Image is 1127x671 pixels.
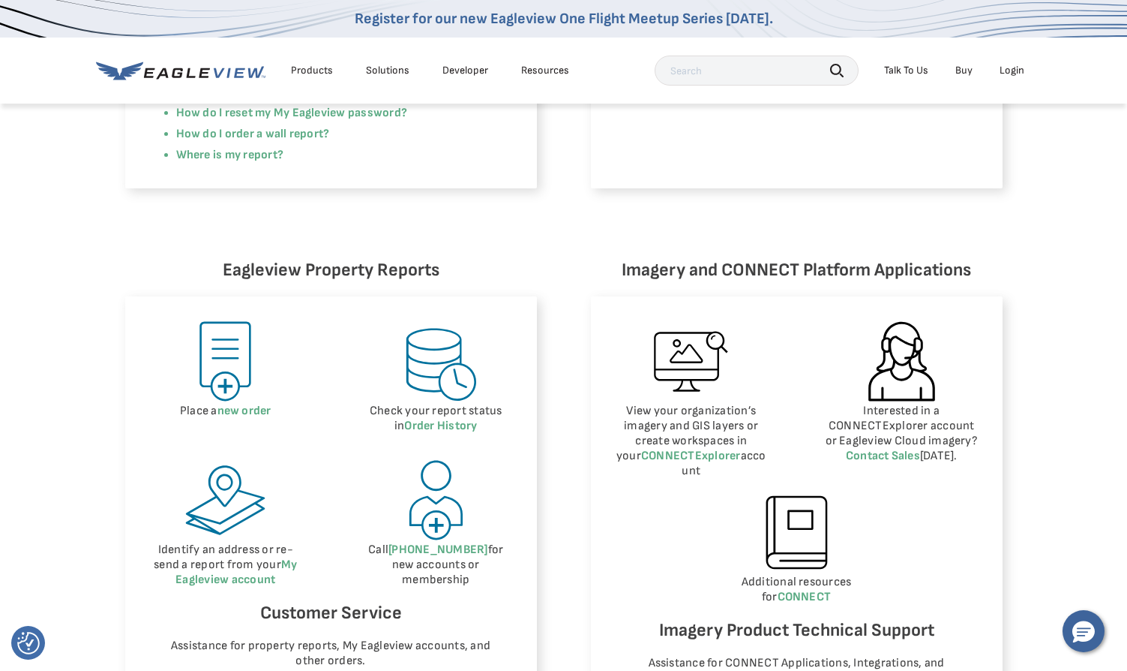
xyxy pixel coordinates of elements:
[613,575,980,605] p: Additional resources for
[613,616,980,645] h6: Imagery Product Technical Support
[591,256,1003,284] h6: Imagery and CONNECT Platform Applications
[291,64,333,77] div: Products
[17,632,40,654] img: Revisit consent button
[17,632,40,654] button: Consent Preferences
[355,10,773,28] a: Register for our new Eagleview One Flight Meetup Series [DATE].
[521,64,569,77] div: Resources
[162,639,499,669] p: Assistance for property reports, My Eagleview accounts, and other orders.
[148,543,304,588] p: Identify an address or re-send a report from your
[358,404,514,434] p: Check your report status in
[1063,610,1105,652] button: Hello, have a question? Let’s chat.
[846,449,920,463] a: Contact Sales
[148,404,304,419] p: Place a
[175,558,297,587] a: My Eagleview account
[176,127,330,141] a: How do I order a wall report?
[217,404,271,418] a: new order
[613,404,770,479] p: View your organization’s imagery and GIS layers or create workspaces in your account
[955,64,973,77] a: Buy
[884,64,928,77] div: Talk To Us
[358,543,514,588] p: Call for new accounts or membership
[442,64,488,77] a: Developer
[641,449,741,463] a: CONNECTExplorer
[1000,64,1024,77] div: Login
[176,106,408,120] a: How do I reset my My Eagleview password?
[404,419,477,433] a: Order History
[148,599,514,627] h6: Customer Service
[388,543,487,557] a: [PHONE_NUMBER]
[366,64,409,77] div: Solutions
[125,256,537,284] h6: Eagleview Property Reports
[176,148,284,162] a: Where is my report?
[655,56,859,86] input: Search
[778,590,832,604] a: CONNECT
[823,404,980,464] p: Interested in a CONNECTExplorer account or Eagleview Cloud imagery? [DATE].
